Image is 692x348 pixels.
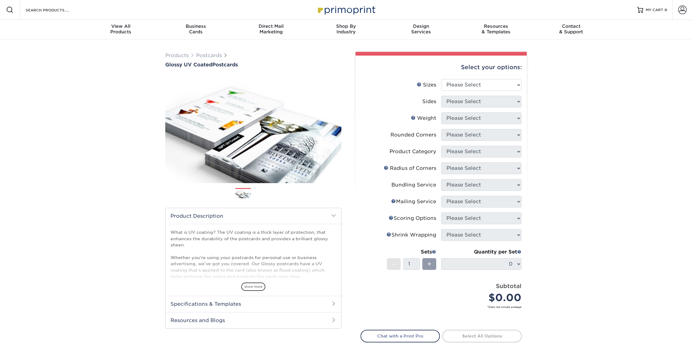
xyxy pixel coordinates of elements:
[496,283,521,289] strong: Subtotal
[165,62,212,68] span: Glossy UV Coated
[392,259,395,269] span: -
[165,62,341,68] a: Glossy UV CoatedPostcards
[458,20,534,40] a: Resources& Templates
[665,8,667,12] span: 0
[361,330,440,342] a: Chat with a Print Pro
[534,20,609,40] a: Contact& Support
[442,330,522,342] a: Select All Options
[83,23,158,29] span: View All
[158,23,234,35] div: Cards
[315,3,377,16] img: Primoprint
[387,248,436,256] div: Sets
[383,23,458,29] span: Design
[309,20,384,40] a: Shop ByIndustry
[646,7,663,13] span: MY CART
[158,20,234,40] a: BusinessCards
[234,20,309,40] a: Direct MailMarketing
[386,231,436,239] div: Shrink Wrapping
[166,296,341,312] h2: Specifications & Templates
[158,23,234,29] span: Business
[241,283,265,291] span: show more
[422,98,436,105] div: Sides
[235,188,251,199] img: Postcards 01
[389,215,436,222] div: Scoring Options
[361,56,522,79] div: Select your options:
[458,23,534,29] span: Resources
[309,23,384,35] div: Industry
[196,52,222,58] a: Postcards
[411,115,436,122] div: Weight
[171,229,336,324] p: What is UV coating? The UV coating is a thick layer of protection, that enhances the durability o...
[390,131,436,139] div: Rounded Corners
[383,23,458,35] div: Services
[365,305,521,309] small: *Does not include postage
[534,23,609,29] span: Contact
[256,186,272,201] img: Postcards 02
[165,52,189,58] a: Products
[384,165,436,172] div: Radius of Corners
[427,259,431,269] span: +
[391,181,436,189] div: Bundling Service
[417,81,436,89] div: Sizes
[83,20,158,40] a: View AllProducts
[391,198,436,205] div: Mailing Service
[234,23,309,29] span: Direct Mail
[441,248,521,256] div: Quantity per Set
[458,23,534,35] div: & Templates
[383,20,458,40] a: DesignServices
[166,312,341,328] h2: Resources and Blogs
[534,23,609,35] div: & Support
[390,148,436,155] div: Product Category
[165,62,341,68] h1: Postcards
[165,68,341,190] img: Glossy UV Coated 01
[25,6,85,14] input: SEARCH PRODUCTS.....
[83,23,158,35] div: Products
[309,23,384,29] span: Shop By
[446,290,521,305] div: $0.00
[166,208,341,224] h2: Product Description
[234,23,309,35] div: Marketing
